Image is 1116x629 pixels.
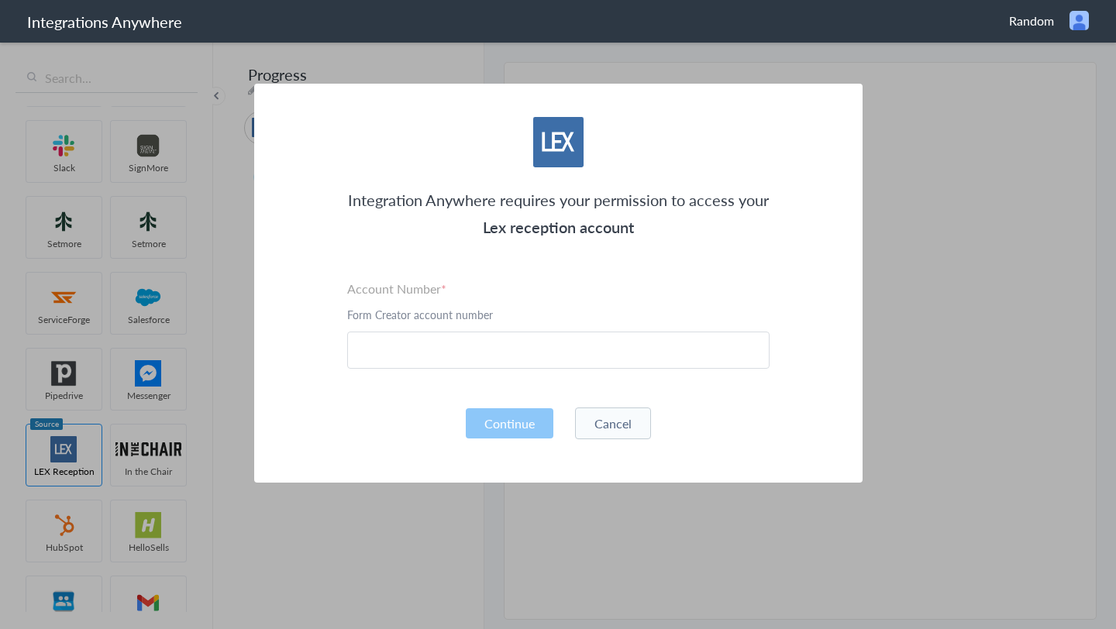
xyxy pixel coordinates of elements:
[347,214,770,241] h3: Lex reception account
[1009,12,1054,29] span: Random
[1069,11,1089,30] img: user.png
[347,187,770,214] p: Integration Anywhere requires your permission to access your
[533,117,584,167] img: lex-app-logo.svg
[466,408,553,438] button: Continue
[347,307,770,322] p: Form Creator account number
[347,280,770,297] label: Account Number
[27,11,182,33] h1: Integrations Anywhere
[575,407,651,439] button: Cancel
